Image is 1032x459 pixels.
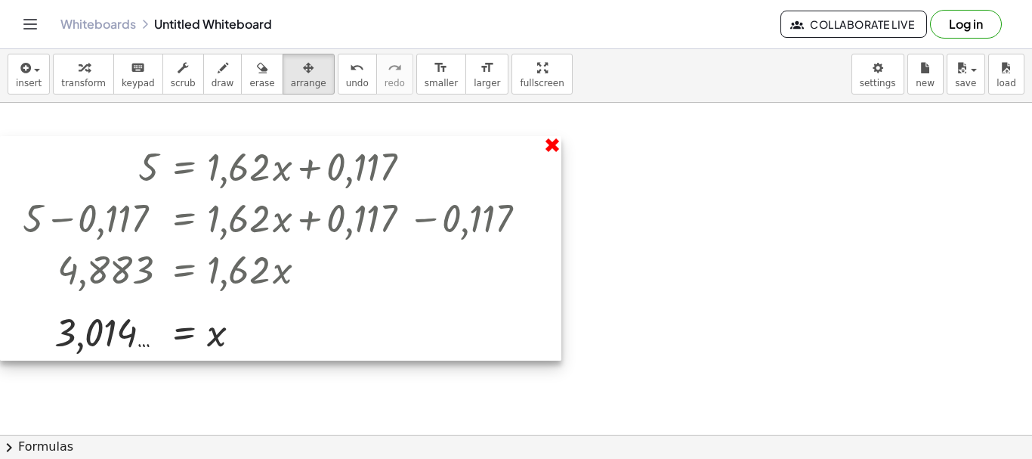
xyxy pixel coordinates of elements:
[162,54,204,95] button: scrub
[955,78,976,88] span: save
[212,78,234,88] span: draw
[16,78,42,88] span: insert
[385,78,405,88] span: redo
[947,54,985,95] button: save
[283,54,335,95] button: arrange
[131,59,145,77] i: keyboard
[511,54,572,95] button: fullscreen
[338,54,377,95] button: undoundo
[916,78,935,88] span: new
[425,78,458,88] span: smaller
[434,59,448,77] i: format_size
[203,54,243,95] button: draw
[416,54,466,95] button: format_sizesmaller
[113,54,163,95] button: keyboardkeypad
[122,78,155,88] span: keypad
[18,12,42,36] button: Toggle navigation
[851,54,904,95] button: settings
[474,78,500,88] span: larger
[8,54,50,95] button: insert
[61,78,106,88] span: transform
[60,17,136,32] a: Whiteboards
[249,78,274,88] span: erase
[241,54,283,95] button: erase
[376,54,413,95] button: redoredo
[793,17,914,31] span: Collaborate Live
[346,78,369,88] span: undo
[465,54,508,95] button: format_sizelarger
[988,54,1024,95] button: load
[53,54,114,95] button: transform
[996,78,1016,88] span: load
[480,59,494,77] i: format_size
[860,78,896,88] span: settings
[350,59,364,77] i: undo
[291,78,326,88] span: arrange
[520,78,564,88] span: fullscreen
[907,54,944,95] button: new
[388,59,402,77] i: redo
[780,11,927,38] button: Collaborate Live
[171,78,196,88] span: scrub
[930,10,1002,39] button: Log in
